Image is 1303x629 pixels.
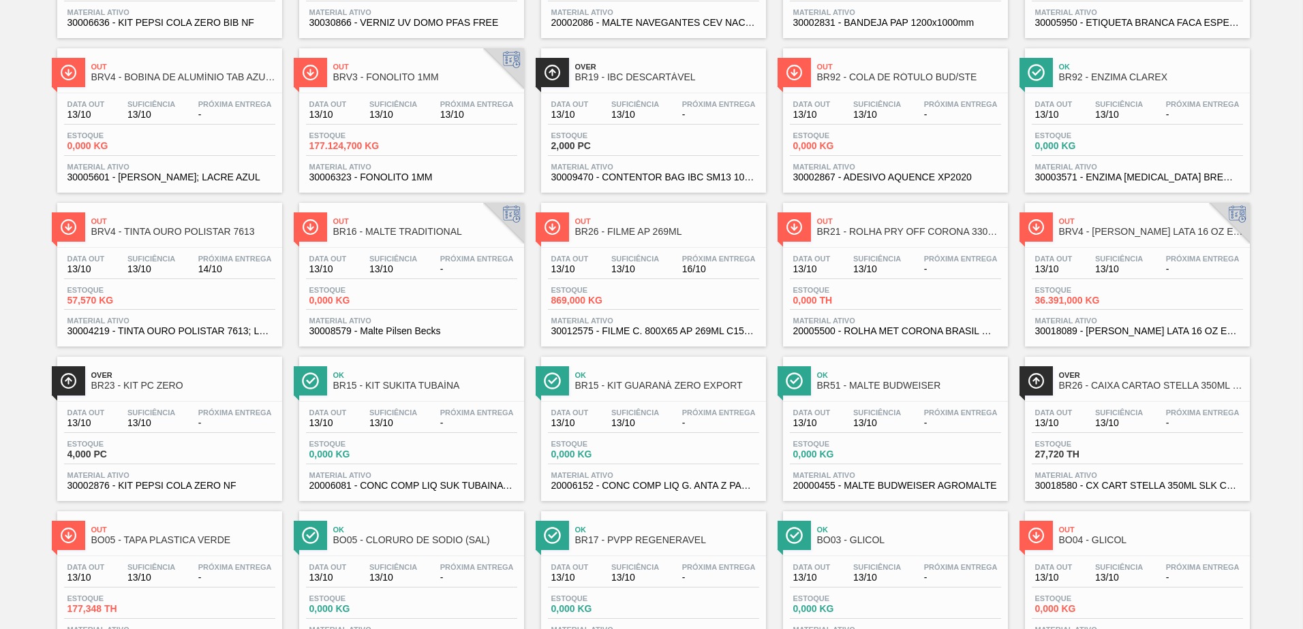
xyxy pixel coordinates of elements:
span: BO05 - TAPA PLASTICA VERDE [91,535,275,545]
span: Suficiência [611,100,659,108]
span: Estoque [309,131,405,140]
span: 13/10 [67,264,105,274]
span: Próxima Entrega [1166,563,1240,571]
span: BR23 - KIT PC ZERO [91,381,275,391]
span: Material ativo [67,471,272,479]
span: 869,000 KG [551,295,647,306]
span: 13/10 [440,110,514,120]
span: Material ativo [793,163,998,171]
span: BR92 - ENZIMA CLAREX [1059,72,1243,82]
span: Data out [793,408,831,417]
span: Estoque [309,594,405,602]
span: 13/10 [67,572,105,583]
span: Material ativo [793,317,998,325]
span: Material ativo [309,163,514,171]
span: Material ativo [309,471,514,479]
span: Ok [817,526,1001,534]
span: 13/10 [369,264,417,274]
span: - [198,418,272,428]
span: BRV3 - FONOLITO 1MM [333,72,517,82]
img: Ícone [544,64,561,81]
span: Out [575,217,759,225]
img: Ícone [544,372,561,389]
span: 13/10 [127,418,175,428]
span: 27,720 TH [1035,449,1131,459]
span: Data out [551,255,589,263]
span: 30003571 - ENZIMA PROTEASE BREWERS CLAREX [1035,172,1240,182]
span: 0,000 KG [793,141,889,151]
span: - [1166,572,1240,583]
span: 20006152 - CONC COMP LIQ G. ANTA Z PARTE A FE1431.2 [551,481,756,491]
span: - [682,418,756,428]
span: - [440,264,514,274]
span: 30004219 - TINTA OURO POLISTAR 7613; LATA [67,326,272,336]
span: - [440,572,514,583]
span: Suficiência [127,408,175,417]
img: Ícone [60,64,77,81]
span: Ok [333,371,517,379]
span: Suficiência [1095,255,1143,263]
img: Ícone [302,219,319,236]
span: Estoque [793,594,889,602]
span: Próxima Entrega [198,408,272,417]
span: Estoque [793,440,889,448]
span: Suficiência [369,255,417,263]
img: Ícone [786,527,803,544]
span: Suficiência [127,563,175,571]
span: 30002876 - KIT PEPSI COLA ZERO NF [67,481,272,491]
span: Próxima Entrega [198,100,272,108]
span: Estoque [1035,286,1131,294]
a: ÍconeOverBR19 - IBC DESCARTÁVELData out13/10Suficiência13/10Próxima Entrega-Estoque2,000 PCMateri... [531,38,773,193]
span: Out [91,526,275,534]
span: 13/10 [611,110,659,120]
span: 13/10 [611,572,659,583]
span: 13/10 [853,110,901,120]
span: Suficiência [1095,100,1143,108]
span: 13/10 [611,264,659,274]
span: 0,000 KG [309,604,405,614]
span: Próxima Entrega [682,563,756,571]
span: 13/10 [551,572,589,583]
span: Suficiência [127,255,175,263]
span: Estoque [551,286,647,294]
img: Ícone [786,372,803,389]
img: Ícone [544,219,561,236]
a: ÍconeOutBR16 - MALTE TRADITIONALData out13/10Suficiência13/10Próxima Entrega-Estoque0,000 KGMater... [289,193,531,347]
span: Próxima Entrega [440,255,514,263]
span: Out [1059,526,1243,534]
span: Estoque [551,594,647,602]
span: Suficiência [853,563,901,571]
span: 30008579 - Malte Pilsen Becks [309,326,514,336]
span: 13/10 [309,418,347,428]
span: - [198,572,272,583]
span: Ok [817,371,1001,379]
a: ÍconeOutBR92 - COLA DE RÓTULO BUD/STEData out13/10Suficiência13/10Próxima Entrega-Estoque0,000 KG... [773,38,1015,193]
span: Suficiência [1095,408,1143,417]
span: 14/10 [198,264,272,274]
span: 13/10 [1095,264,1143,274]
a: ÍconeOverBR23 - KIT PC ZEROData out13/10Suficiência13/10Próxima Entrega-Estoque4,000 PCMaterial a... [47,346,289,501]
span: Data out [793,563,831,571]
span: Estoque [793,131,889,140]
span: BR26 - CAIXA CARTAO STELLA 350ML C8 PARAGUAI [1059,381,1243,391]
span: Data out [793,100,831,108]
span: 13/10 [127,264,175,274]
span: 0,000 KG [1035,141,1131,151]
span: 30012575 - FILME C. 800X65 AP 269ML C15 429 [551,326,756,336]
span: Out [91,63,275,71]
span: Próxima Entrega [198,255,272,263]
a: ÍconeOutBRV4 - BOBINA DE ALUMÍNIO TAB AZUL 0,254 X 84,73 MMData out13/10Suficiência13/10Próxima E... [47,38,289,193]
span: 2,000 PC [551,141,647,151]
span: Data out [309,100,347,108]
span: 13/10 [551,418,589,428]
img: Ícone [302,372,319,389]
span: 13/10 [611,418,659,428]
span: BR16 - MALTE TRADITIONAL [333,227,517,237]
span: 0,000 TH [793,295,889,306]
span: 4,000 PC [67,449,163,459]
span: Material ativo [67,317,272,325]
img: Ícone [60,372,77,389]
span: 13/10 [309,110,347,120]
span: Data out [67,100,105,108]
span: 13/10 [853,264,901,274]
